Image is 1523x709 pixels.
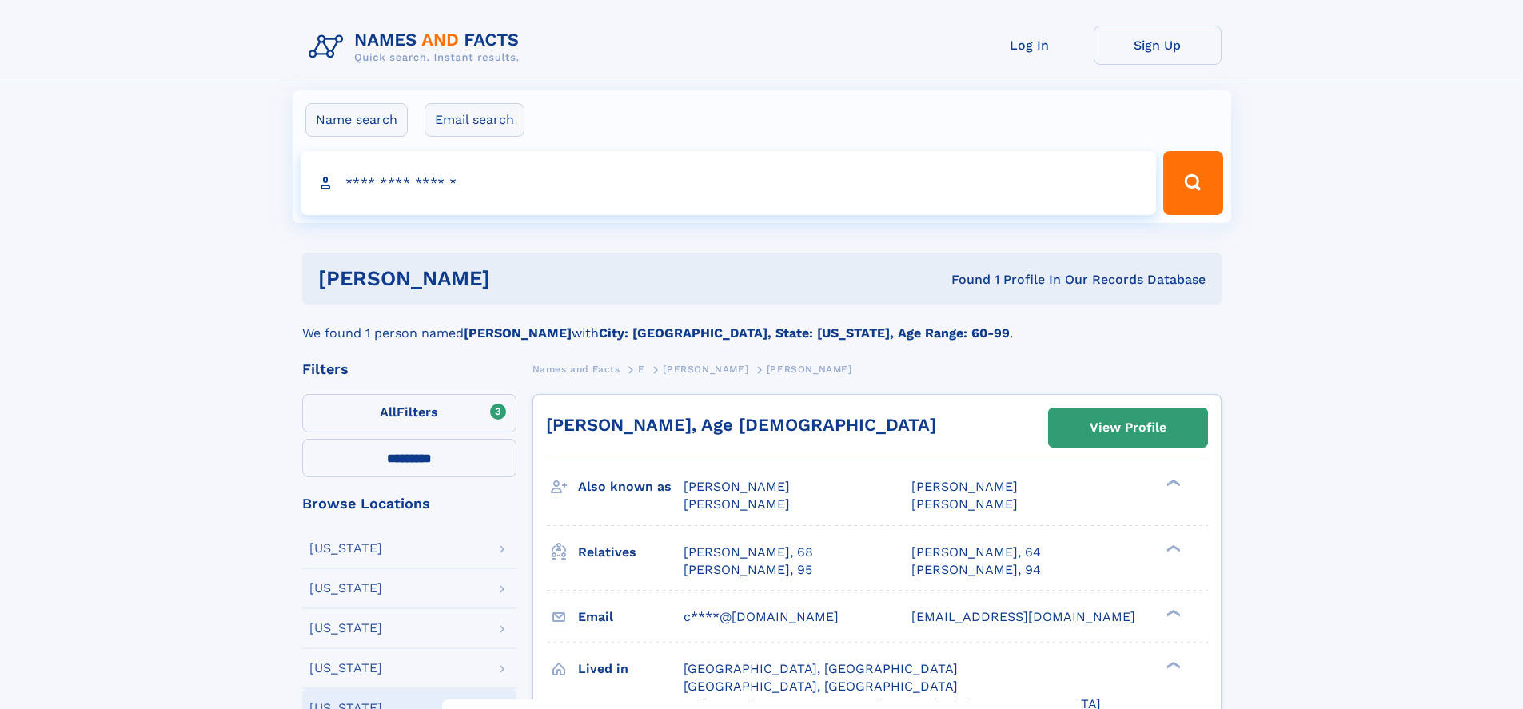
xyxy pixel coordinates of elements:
[911,561,1041,579] a: [PERSON_NAME], 94
[767,364,852,375] span: [PERSON_NAME]
[1162,659,1182,670] div: ❯
[1094,26,1222,65] a: Sign Up
[911,544,1041,561] a: [PERSON_NAME], 64
[302,394,516,432] label: Filters
[578,655,684,683] h3: Lived in
[684,679,958,694] span: [GEOGRAPHIC_DATA], [GEOGRAPHIC_DATA]
[302,496,516,511] div: Browse Locations
[309,542,382,555] div: [US_STATE]
[720,271,1206,289] div: Found 1 Profile In Our Records Database
[638,359,645,379] a: E
[301,151,1157,215] input: search input
[318,269,721,289] h1: [PERSON_NAME]
[684,561,812,579] a: [PERSON_NAME], 95
[684,661,958,676] span: [GEOGRAPHIC_DATA], [GEOGRAPHIC_DATA]
[532,359,620,379] a: Names and Facts
[305,103,408,137] label: Name search
[302,305,1222,343] div: We found 1 person named with .
[1163,151,1222,215] button: Search Button
[546,415,936,435] a: [PERSON_NAME], Age [DEMOGRAPHIC_DATA]
[425,103,524,137] label: Email search
[911,479,1018,494] span: [PERSON_NAME]
[911,496,1018,512] span: [PERSON_NAME]
[638,364,645,375] span: E
[684,544,813,561] a: [PERSON_NAME], 68
[1090,409,1166,446] div: View Profile
[309,582,382,595] div: [US_STATE]
[1049,408,1207,447] a: View Profile
[309,662,382,675] div: [US_STATE]
[302,362,516,376] div: Filters
[578,603,684,631] h3: Email
[663,364,748,375] span: [PERSON_NAME]
[663,359,748,379] a: [PERSON_NAME]
[309,622,382,635] div: [US_STATE]
[966,26,1094,65] a: Log In
[1162,543,1182,553] div: ❯
[578,539,684,566] h3: Relatives
[684,496,790,512] span: [PERSON_NAME]
[1162,607,1182,618] div: ❯
[911,609,1135,624] span: [EMAIL_ADDRESS][DOMAIN_NAME]
[1162,478,1182,488] div: ❯
[684,479,790,494] span: [PERSON_NAME]
[302,26,532,69] img: Logo Names and Facts
[464,325,572,341] b: [PERSON_NAME]
[380,404,397,420] span: All
[599,325,1010,341] b: City: [GEOGRAPHIC_DATA], State: [US_STATE], Age Range: 60-99
[578,473,684,500] h3: Also known as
